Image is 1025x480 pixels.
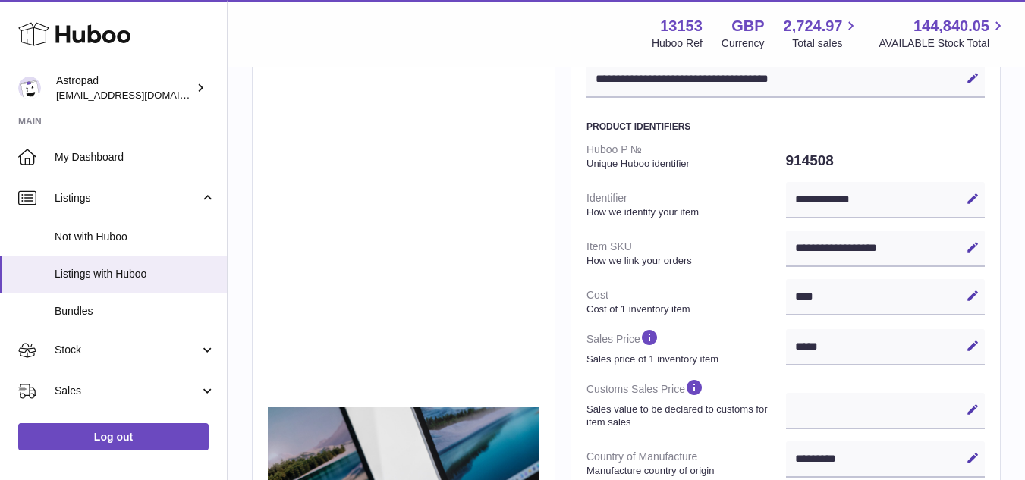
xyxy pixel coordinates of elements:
h3: Product Identifiers [586,121,985,133]
div: Huboo Ref [652,36,703,51]
strong: Unique Huboo identifier [586,157,782,171]
span: Listings [55,191,200,205]
dd: 914508 [786,145,986,177]
strong: 13153 [660,16,703,36]
div: Astropad [56,74,193,102]
span: Sales [55,384,200,398]
strong: How we link your orders [586,254,782,268]
strong: Manufacture country of origin [586,464,782,478]
dt: Customs Sales Price [586,372,786,435]
a: 144,840.05 AVAILABLE Stock Total [879,16,1007,51]
strong: How we identify your item [586,205,782,219]
span: My Dashboard [55,150,215,165]
strong: GBP [731,16,764,36]
span: 2,724.97 [784,16,843,36]
span: Listings with Huboo [55,267,215,281]
strong: Sales value to be declared to customs for item sales [586,403,782,429]
dt: Identifier [586,185,786,224]
strong: Sales price of 1 inventory item [586,353,782,366]
span: Not with Huboo [55,230,215,244]
dt: Cost [586,282,786,322]
span: [EMAIL_ADDRESS][DOMAIN_NAME] [56,89,223,101]
div: Currency [722,36,765,51]
dt: Item SKU [586,234,786,273]
a: 2,724.97 Total sales [784,16,860,51]
img: internalAdmin-13153@internal.huboo.com [18,77,41,99]
span: Total sales [792,36,860,51]
span: Stock [55,343,200,357]
dt: Huboo P № [586,136,786,176]
span: AVAILABLE Stock Total [879,36,1007,51]
dt: Sales Price [586,322,786,372]
a: Log out [18,423,209,450]
span: 144,840.05 [913,16,989,36]
strong: Cost of 1 inventory item [586,303,782,316]
span: Bundles [55,304,215,318]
